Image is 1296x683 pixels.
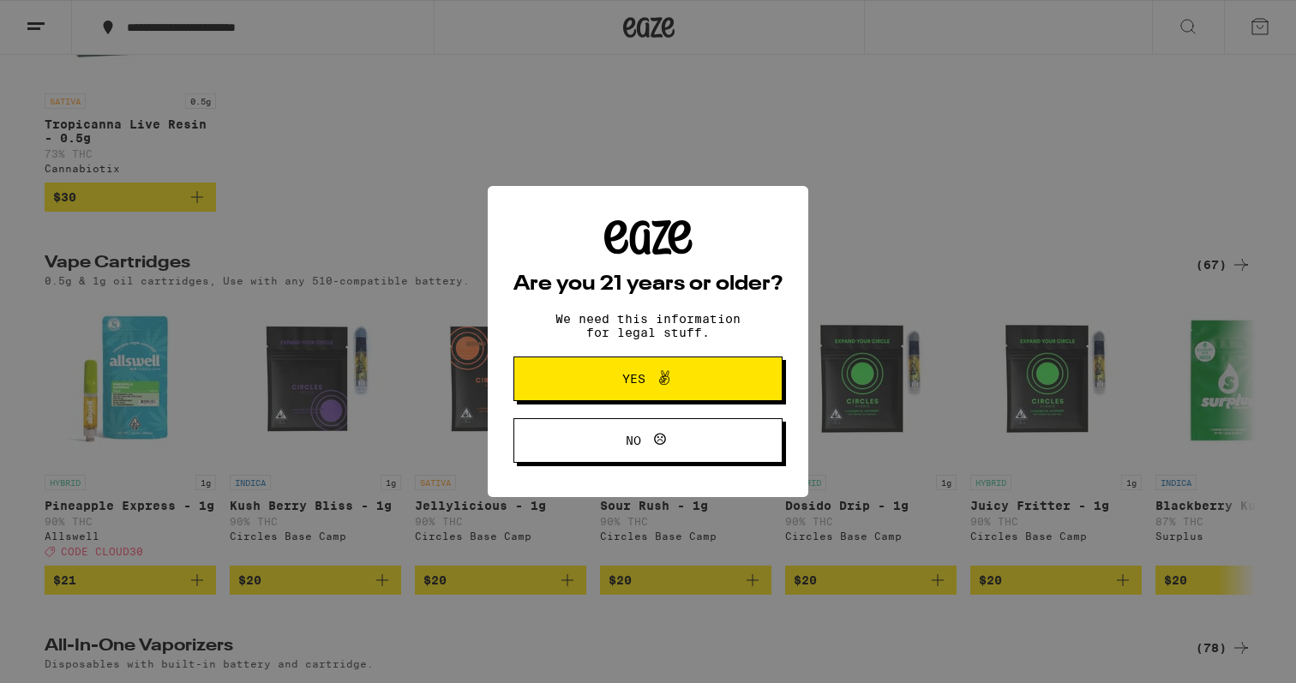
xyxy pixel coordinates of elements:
h2: Are you 21 years or older? [513,274,783,295]
span: No [626,434,641,446]
p: We need this information for legal stuff. [541,312,755,339]
button: No [513,418,783,463]
span: Yes [622,373,645,385]
button: Yes [513,356,783,401]
span: Hi. Need any help? [10,12,123,26]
